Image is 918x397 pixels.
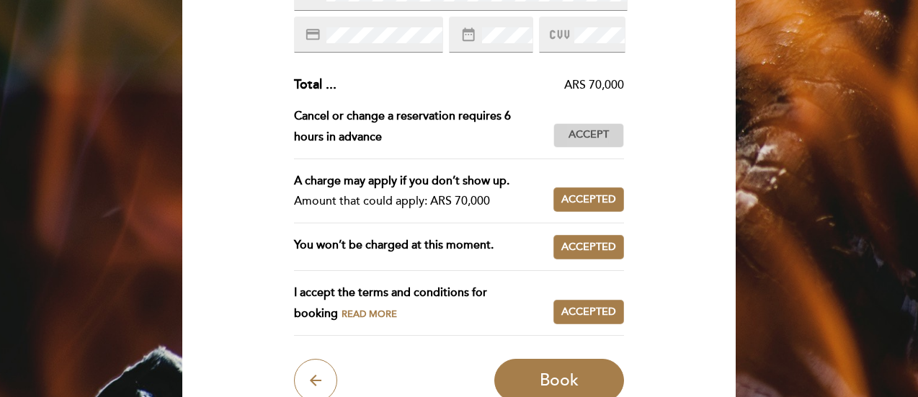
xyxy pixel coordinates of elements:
span: Read more [342,308,397,320]
div: I accept the terms and conditions for booking [294,282,554,324]
i: date_range [460,27,476,43]
span: Book [540,370,579,391]
span: Accepted [561,305,616,320]
div: Cancel or change a reservation requires 6 hours in advance [294,106,554,148]
i: arrow_back [307,372,324,389]
div: ARS 70,000 [337,77,625,94]
button: Accept [553,123,624,148]
i: credit_card [305,27,321,43]
button: Accepted [553,300,624,324]
span: Accept [569,128,609,143]
button: Accepted [553,187,624,212]
div: You won’t be charged at this moment. [294,235,554,259]
button: Accepted [553,235,624,259]
div: Amount that could apply: ARS 70,000 [294,191,543,212]
span: Accepted [561,240,616,255]
span: Accepted [561,192,616,208]
span: Total ... [294,76,337,92]
div: A charge may apply if you don’t show up. [294,171,543,192]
